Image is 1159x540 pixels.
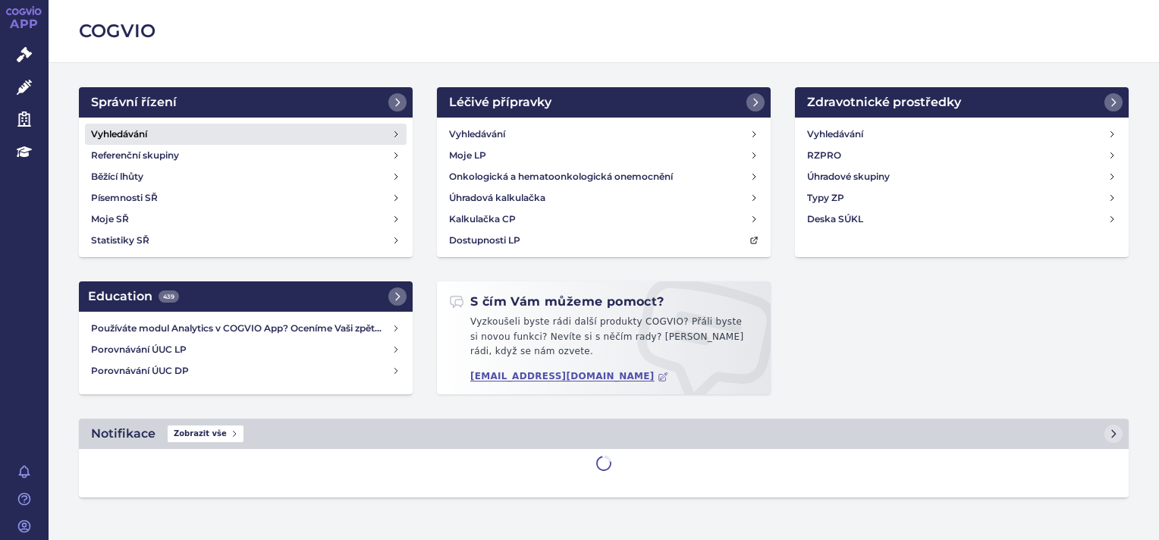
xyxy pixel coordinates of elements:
h4: Referenční skupiny [91,148,179,163]
a: Education439 [79,281,413,312]
a: Moje LP [443,145,765,166]
h4: Porovnávání ÚUC LP [91,342,391,357]
h4: Úhradové skupiny [807,169,890,184]
h2: COGVIO [79,18,1129,44]
a: Kalkulačka CP [443,209,765,230]
h2: Správní řízení [91,93,177,111]
h4: Úhradová kalkulačka [449,190,545,206]
h2: S čím Vám můžeme pomoct? [449,294,664,310]
h2: Education [88,287,179,306]
a: Zdravotnické prostředky [795,87,1129,118]
h4: Deska SÚKL [807,212,863,227]
span: 439 [159,290,179,303]
a: Písemnosti SŘ [85,187,407,209]
h4: Typy ZP [807,190,844,206]
a: Moje SŘ [85,209,407,230]
a: Vyhledávání [85,124,407,145]
a: Léčivé přípravky [437,87,771,118]
p: Vyzkoušeli byste rádi další produkty COGVIO? Přáli byste si novou funkci? Nevíte si s něčím rady?... [449,315,759,366]
h2: Zdravotnické prostředky [807,93,961,111]
a: Onkologická a hematoonkologická onemocnění [443,166,765,187]
h4: Vyhledávání [91,127,147,142]
a: Používáte modul Analytics v COGVIO App? Oceníme Vaši zpětnou vazbu! [85,318,407,339]
h4: Onkologická a hematoonkologická onemocnění [449,169,673,184]
h4: Kalkulačka CP [449,212,516,227]
span: Zobrazit vše [168,425,243,442]
h4: Vyhledávání [449,127,505,142]
a: NotifikaceZobrazit vše [79,419,1129,449]
a: Statistiky SŘ [85,230,407,251]
a: [EMAIL_ADDRESS][DOMAIN_NAME] [470,371,668,382]
a: Vyhledávání [801,124,1123,145]
a: Úhradová kalkulačka [443,187,765,209]
a: Úhradové skupiny [801,166,1123,187]
h4: Písemnosti SŘ [91,190,158,206]
a: RZPRO [801,145,1123,166]
a: Porovnávání ÚUC DP [85,360,407,381]
h4: Statistiky SŘ [91,233,149,248]
h4: Moje LP [449,148,486,163]
h4: Dostupnosti LP [449,233,520,248]
a: Porovnávání ÚUC LP [85,339,407,360]
h4: Běžící lhůty [91,169,143,184]
h4: RZPRO [807,148,841,163]
a: Deska SÚKL [801,209,1123,230]
a: Správní řízení [79,87,413,118]
h4: Používáte modul Analytics v COGVIO App? Oceníme Vaši zpětnou vazbu! [91,321,391,336]
h4: Moje SŘ [91,212,129,227]
a: Typy ZP [801,187,1123,209]
a: Dostupnosti LP [443,230,765,251]
h2: Léčivé přípravky [449,93,551,111]
h4: Porovnávání ÚUC DP [91,363,391,378]
h2: Notifikace [91,425,155,443]
a: Běžící lhůty [85,166,407,187]
a: Vyhledávání [443,124,765,145]
h4: Vyhledávání [807,127,863,142]
a: Referenční skupiny [85,145,407,166]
